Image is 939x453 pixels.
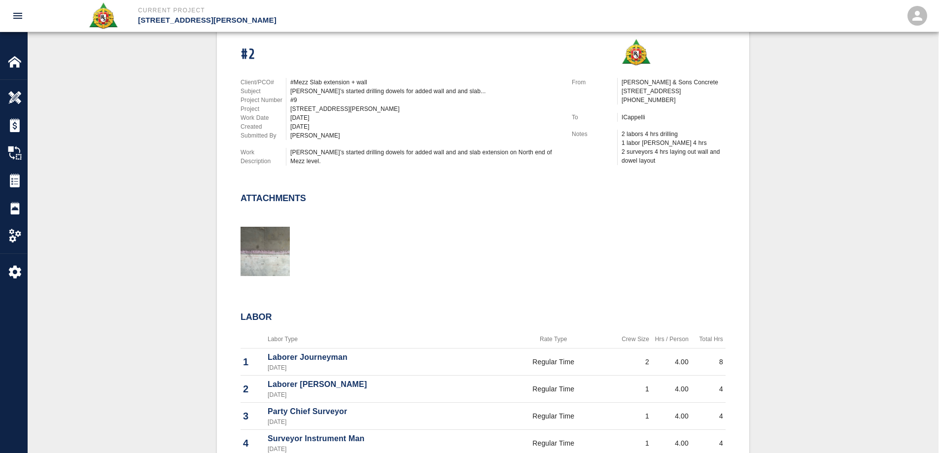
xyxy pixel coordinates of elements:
[241,148,286,166] p: Work Description
[241,227,290,276] img: thumbnail
[691,403,726,430] td: 4
[241,105,286,113] p: Project
[290,105,560,113] div: [STREET_ADDRESS][PERSON_NAME]
[621,38,651,66] img: Roger & Sons Concrete
[268,379,487,390] p: Laborer [PERSON_NAME]
[265,330,489,348] th: Labor Type
[241,122,286,131] p: Created
[652,348,691,376] td: 4.00
[652,403,691,430] td: 4.00
[617,403,652,430] td: 1
[652,376,691,403] td: 4.00
[243,436,263,451] p: 4
[243,354,263,369] p: 1
[241,113,286,122] p: Work Date
[241,78,286,87] p: Client/PCO#
[88,2,118,30] img: Roger & Sons Concrete
[290,131,560,140] div: [PERSON_NAME]
[617,376,652,403] td: 1
[290,96,560,105] div: #9
[691,330,726,348] th: Total Hrs
[290,148,560,166] div: [PERSON_NAME]’s started drilling dowels for added wall and and slab extension on North end of Mez...
[241,96,286,105] p: Project Number
[572,130,617,139] p: Notes
[290,87,560,96] div: [PERSON_NAME]’s started drilling dowels for added wall and and slab...
[622,96,726,105] p: [PHONE_NUMBER]
[268,418,487,426] p: [DATE]
[652,330,691,348] th: Hrs / Person
[241,131,286,140] p: Submitted By
[489,330,617,348] th: Rate Type
[489,348,617,376] td: Regular Time
[617,348,652,376] td: 2
[622,130,726,165] div: 2 labors 4 hrs drilling 1 labor [PERSON_NAME] 4 hrs 2 surveyors 4 hrs laying out wall and dowel l...
[622,113,726,122] p: ICappelli
[290,113,560,122] div: [DATE]
[489,403,617,430] td: Regular Time
[268,433,487,445] p: Surveyor Instrument Man
[268,390,487,399] p: [DATE]
[890,406,939,453] iframe: Chat Widget
[622,78,726,87] p: [PERSON_NAME] & Sons Concrete
[617,330,652,348] th: Crew Size
[6,4,30,28] button: open drawer
[268,363,487,372] p: [DATE]
[489,376,617,403] td: Regular Time
[622,87,726,96] p: [STREET_ADDRESS]
[241,193,306,204] h2: Attachments
[572,78,617,87] p: From
[268,406,487,418] p: Party Chief Surveyor
[138,6,523,15] p: Current Project
[241,46,560,64] h1: #2
[268,351,487,363] p: Laborer Journeyman
[691,376,726,403] td: 4
[138,15,523,26] p: [STREET_ADDRESS][PERSON_NAME]
[243,382,263,396] p: 2
[241,312,726,323] h2: Labor
[572,113,617,122] p: To
[290,78,560,87] div: #Mezz Slab extension + wall
[241,87,286,96] p: Subject
[243,409,263,423] p: 3
[290,122,560,131] div: [DATE]
[691,348,726,376] td: 8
